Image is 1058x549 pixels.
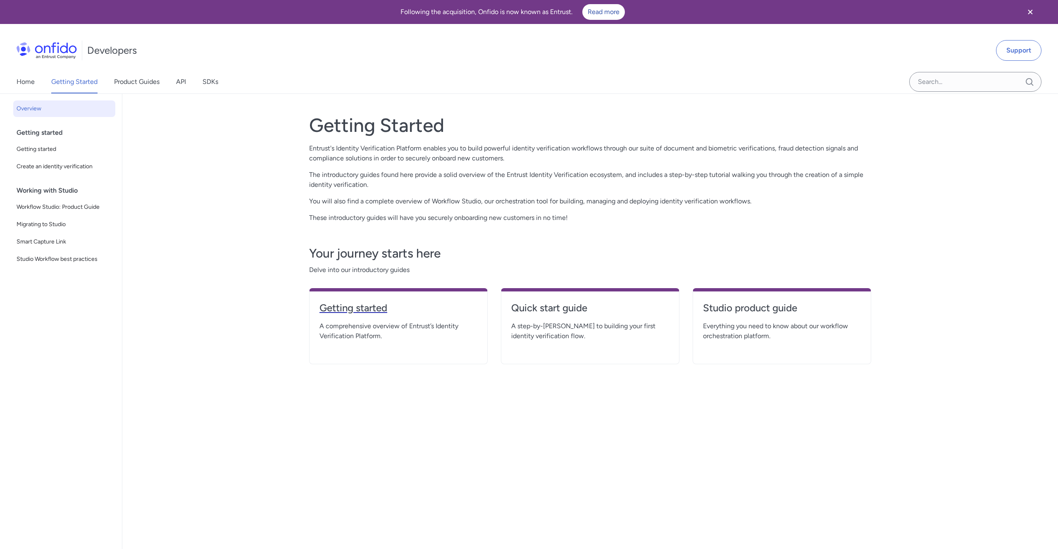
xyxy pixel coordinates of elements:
span: A comprehensive overview of Entrust’s Identity Verification Platform. [319,321,477,341]
h4: Studio product guide [703,301,861,315]
a: Overview [13,100,115,117]
a: Workflow Studio: Product Guide [13,199,115,215]
a: Getting started [319,301,477,321]
a: Studio Workflow best practices [13,251,115,267]
h1: Getting Started [309,114,871,137]
button: Close banner [1015,2,1046,22]
div: Following the acquisition, Onfido is now known as Entrust. [10,4,1015,20]
span: Studio Workflow best practices [17,254,112,264]
p: Entrust's Identity Verification Platform enables you to build powerful identity verification work... [309,143,871,163]
span: Migrating to Studio [17,220,112,229]
a: Smart Capture Link [13,234,115,250]
h1: Developers [87,44,137,57]
span: A step-by-[PERSON_NAME] to building your first identity verification flow. [511,321,669,341]
a: Support [996,40,1041,61]
a: Quick start guide [511,301,669,321]
input: Onfido search input field [909,72,1041,92]
a: API [176,70,186,93]
p: The introductory guides found here provide a solid overview of the Entrust Identity Verification ... [309,170,871,190]
span: Everything you need to know about our workflow orchestration platform. [703,321,861,341]
span: Overview [17,104,112,114]
a: Product Guides [114,70,160,93]
a: Getting Started [51,70,98,93]
h4: Getting started [319,301,477,315]
span: Getting started [17,144,112,154]
p: These introductory guides will have you securely onboarding new customers in no time! [309,213,871,223]
span: Workflow Studio: Product Guide [17,202,112,212]
svg: Close banner [1025,7,1035,17]
a: Home [17,70,35,93]
p: You will also find a complete overview of Workflow Studio, our orchestration tool for building, m... [309,196,871,206]
span: Create an identity verification [17,162,112,172]
a: Create an identity verification [13,158,115,175]
span: Smart Capture Link [17,237,112,247]
img: Onfido Logo [17,42,77,59]
a: Getting started [13,141,115,158]
a: Studio product guide [703,301,861,321]
a: SDKs [203,70,218,93]
h3: Your journey starts here [309,245,871,262]
span: Delve into our introductory guides [309,265,871,275]
a: Migrating to Studio [13,216,115,233]
h4: Quick start guide [511,301,669,315]
div: Working with Studio [17,182,119,199]
div: Getting started [17,124,119,141]
a: Read more [582,4,625,20]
